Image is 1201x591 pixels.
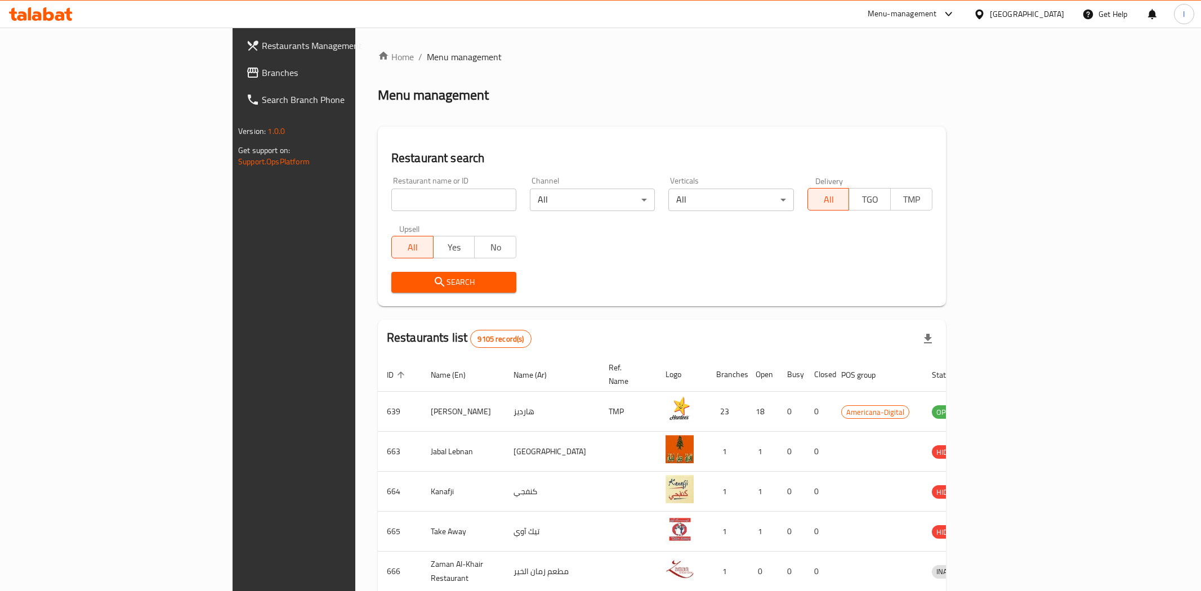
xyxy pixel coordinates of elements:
button: All [391,236,434,258]
span: HIDDEN [932,526,966,539]
span: All [812,191,845,208]
span: 9105 record(s) [471,334,530,344]
span: TGO [854,191,886,208]
img: Hardee's [666,395,694,423]
img: Take Away [666,515,694,543]
th: Branches [707,357,747,392]
td: 0 [805,512,832,552]
td: [PERSON_NAME] [422,392,504,432]
td: 1 [747,472,778,512]
span: Yes [438,239,471,256]
a: Restaurants Management [237,32,433,59]
div: HIDDEN [932,445,966,459]
input: Search for restaurant name or ID.. [391,189,516,211]
div: Export file [914,325,941,352]
span: OPEN [932,406,959,419]
span: Name (En) [431,368,480,382]
td: تيك آوي [504,512,600,552]
button: Search [391,272,516,293]
th: Open [747,357,778,392]
button: No [474,236,516,258]
td: 23 [707,392,747,432]
td: 1 [707,472,747,512]
span: Restaurants Management [262,39,424,52]
span: INACTIVE [932,565,970,578]
div: Menu-management [868,7,937,21]
div: [GEOGRAPHIC_DATA] [990,8,1064,20]
span: Status [932,368,968,382]
h2: Restaurant search [391,150,932,167]
th: Logo [657,357,707,392]
span: Search Branch Phone [262,93,424,106]
td: 0 [805,472,832,512]
h2: Restaurants list [387,329,532,348]
a: Support.OpsPlatform [238,154,310,169]
span: POS group [841,368,890,382]
td: 0 [805,392,832,432]
span: No [479,239,512,256]
td: 0 [778,392,805,432]
td: 1 [707,512,747,552]
th: Busy [778,357,805,392]
td: 1 [747,432,778,472]
td: 0 [778,432,805,472]
span: HIDDEN [932,446,966,459]
span: Search [400,275,507,289]
label: Upsell [399,225,420,232]
a: Branches [237,59,433,86]
td: هارديز [504,392,600,432]
h2: Menu management [378,86,489,104]
a: Search Branch Phone [237,86,433,113]
div: INACTIVE [932,565,970,579]
span: Get support on: [238,143,290,158]
td: كنفجي [504,472,600,512]
td: 1 [747,512,778,552]
div: Total records count [470,330,531,348]
th: Closed [805,357,832,392]
label: Delivery [815,177,843,185]
img: Kanafji [666,475,694,503]
div: All [530,189,655,211]
td: 0 [778,472,805,512]
div: HIDDEN [932,485,966,499]
span: Ref. Name [609,361,643,388]
div: HIDDEN [932,525,966,539]
span: Menu management [427,50,502,64]
span: All [396,239,429,256]
div: All [668,189,793,211]
td: [GEOGRAPHIC_DATA] [504,432,600,472]
td: TMP [600,392,657,432]
span: Name (Ar) [514,368,561,382]
button: TGO [849,188,891,211]
button: TMP [890,188,932,211]
img: Jabal Lebnan [666,435,694,463]
td: Jabal Lebnan [422,432,504,472]
span: I [1183,8,1185,20]
span: Version: [238,124,266,138]
span: Branches [262,66,424,79]
span: HIDDEN [932,486,966,499]
span: 1.0.0 [267,124,285,138]
td: 0 [805,432,832,472]
td: 0 [778,512,805,552]
button: All [807,188,850,211]
button: Yes [433,236,475,258]
td: Take Away [422,512,504,552]
nav: breadcrumb [378,50,946,64]
span: Americana-Digital [842,406,909,419]
td: 1 [707,432,747,472]
img: Zaman Al-Khair Restaurant [666,555,694,583]
span: TMP [895,191,928,208]
span: ID [387,368,408,382]
div: OPEN [932,405,959,419]
td: 18 [747,392,778,432]
td: Kanafji [422,472,504,512]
